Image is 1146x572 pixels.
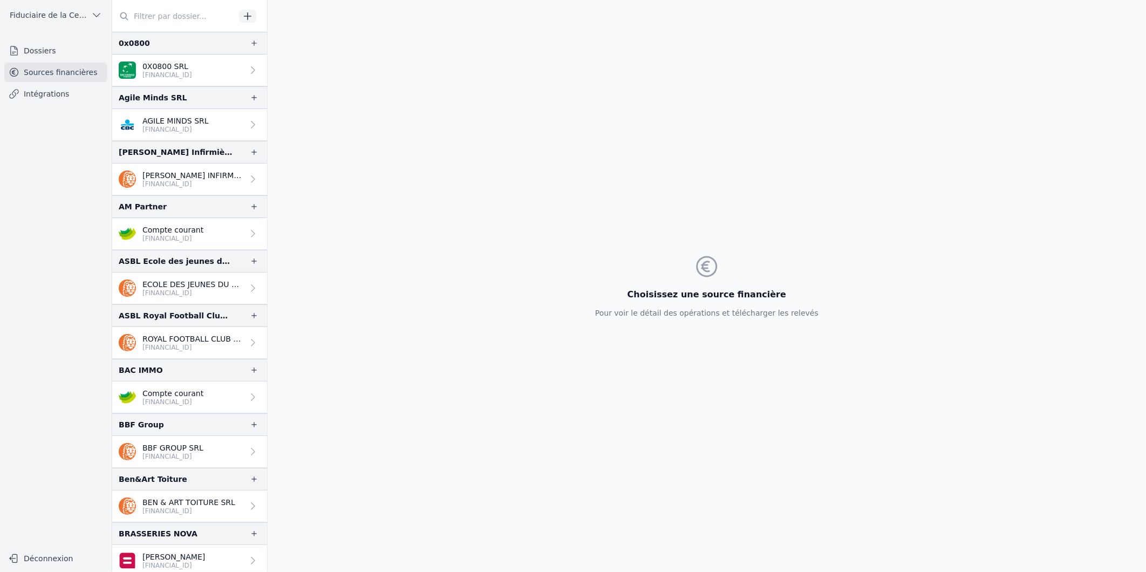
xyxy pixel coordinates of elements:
[119,389,136,406] img: crelan.png
[142,561,205,570] p: [FINANCIAL_ID]
[112,218,267,250] a: Compte courant [FINANCIAL_ID]
[119,255,233,268] div: ASBL Ecole des jeunes du Royal football Club Hannutois
[119,498,136,515] img: ing.png
[142,551,205,562] p: [PERSON_NAME]
[4,84,107,104] a: Intégrations
[595,308,818,318] p: Pour voir le détail des opérations et télécharger les relevés
[119,552,136,569] img: belfius-1.png
[119,116,136,133] img: CBC_CREGBEBB.png
[142,388,203,399] p: Compte courant
[119,62,136,79] img: BNP_BE_BUSINESS_GEBABEBB.png
[119,200,167,213] div: AM Partner
[142,289,243,297] p: [FINANCIAL_ID]
[10,10,87,21] span: Fiduciaire de la Cense & Associés
[142,170,243,181] p: [PERSON_NAME] INFIRMIERE SCOMM
[142,61,192,72] p: 0X0800 SRL
[119,418,164,431] div: BBF Group
[119,37,150,50] div: 0x0800
[112,436,267,468] a: BBF GROUP SRL [FINANCIAL_ID]
[142,497,235,508] p: BEN & ART TOITURE SRL
[142,333,243,344] p: ROYAL FOOTBALL CLUB WALLONIA HANNUT ASBL
[4,41,107,60] a: Dossiers
[142,398,203,406] p: [FINANCIAL_ID]
[119,443,136,460] img: ing.png
[112,273,267,304] a: ECOLE DES JEUNES DU ROYAL FOOTBALL CLUB WALLONIA HANNUT ASBL [FINANCIAL_ID]
[142,234,203,243] p: [FINANCIAL_ID]
[119,171,136,188] img: ing.png
[119,473,187,486] div: Ben&Art Toiture
[112,109,267,141] a: AGILE MINDS SRL [FINANCIAL_ID]
[142,180,243,188] p: [FINANCIAL_ID]
[4,6,107,24] button: Fiduciaire de la Cense & Associés
[142,442,203,453] p: BBF GROUP SRL
[112,327,267,359] a: ROYAL FOOTBALL CLUB WALLONIA HANNUT ASBL [FINANCIAL_ID]
[119,334,136,351] img: ing.png
[142,452,203,461] p: [FINANCIAL_ID]
[142,71,192,79] p: [FINANCIAL_ID]
[4,550,107,567] button: Déconnexion
[142,115,209,126] p: AGILE MINDS SRL
[112,6,235,26] input: Filtrer par dossier...
[112,382,267,413] a: Compte courant [FINANCIAL_ID]
[112,164,267,195] a: [PERSON_NAME] INFIRMIERE SCOMM [FINANCIAL_ID]
[142,507,235,515] p: [FINANCIAL_ID]
[142,125,209,134] p: [FINANCIAL_ID]
[119,146,233,159] div: [PERSON_NAME] Infirmière
[112,491,267,522] a: BEN & ART TOITURE SRL [FINANCIAL_ID]
[112,55,267,86] a: 0X0800 SRL [FINANCIAL_ID]
[119,364,163,377] div: BAC IMMO
[119,91,187,104] div: Agile Minds SRL
[4,63,107,82] a: Sources financières
[142,343,243,352] p: [FINANCIAL_ID]
[142,279,243,290] p: ECOLE DES JEUNES DU ROYAL FOOTBALL CLUB WALLONIA HANNUT ASBL
[119,280,136,297] img: ing.png
[595,288,818,301] h3: Choisissez une source financière
[119,225,136,242] img: crelan.png
[142,224,203,235] p: Compte courant
[119,527,197,540] div: BRASSERIES NOVA
[119,309,233,322] div: ASBL Royal Football Club [PERSON_NAME]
